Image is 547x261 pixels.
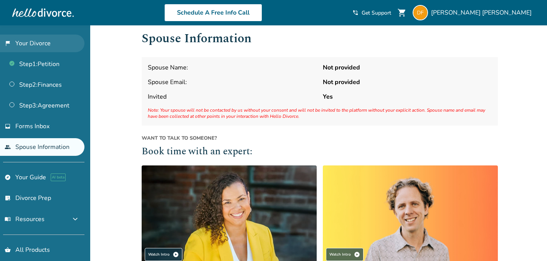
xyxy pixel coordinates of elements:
div: Watch Intro [145,248,182,261]
span: play_circle [354,251,360,258]
a: phone_in_talkGet Support [352,9,391,17]
div: Watch Intro [326,248,364,261]
span: Note: Your spouse will not be contacted by us without your consent and will not be invited to the... [148,107,492,119]
span: list_alt_check [5,195,11,201]
span: shopping_basket [5,247,11,253]
span: Forms Inbox [15,122,50,130]
span: phone_in_talk [352,10,359,16]
span: inbox [5,123,11,129]
span: [PERSON_NAME] [PERSON_NAME] [431,8,535,17]
span: Want to talk to someone? [142,135,498,142]
span: play_circle [173,251,179,258]
span: Spouse Email: [148,78,317,86]
span: shopping_cart [397,8,407,17]
iframe: Chat Widget [509,224,547,261]
span: people [5,144,11,150]
span: Resources [5,215,45,223]
span: Invited [148,93,317,101]
span: explore [5,174,11,180]
span: menu_book [5,216,11,222]
a: Schedule A Free Info Call [164,4,262,21]
span: Get Support [362,9,391,17]
h1: Spouse Information [142,29,498,48]
strong: Not provided [323,78,492,86]
strong: Yes [323,93,492,101]
span: Spouse Name: [148,63,317,72]
strong: Not provided [323,63,492,72]
span: AI beta [51,173,66,181]
span: flag_2 [5,40,11,46]
span: expand_more [71,215,80,224]
h2: Book time with an expert: [142,145,498,159]
img: danj817@hotmail.com [413,5,428,20]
